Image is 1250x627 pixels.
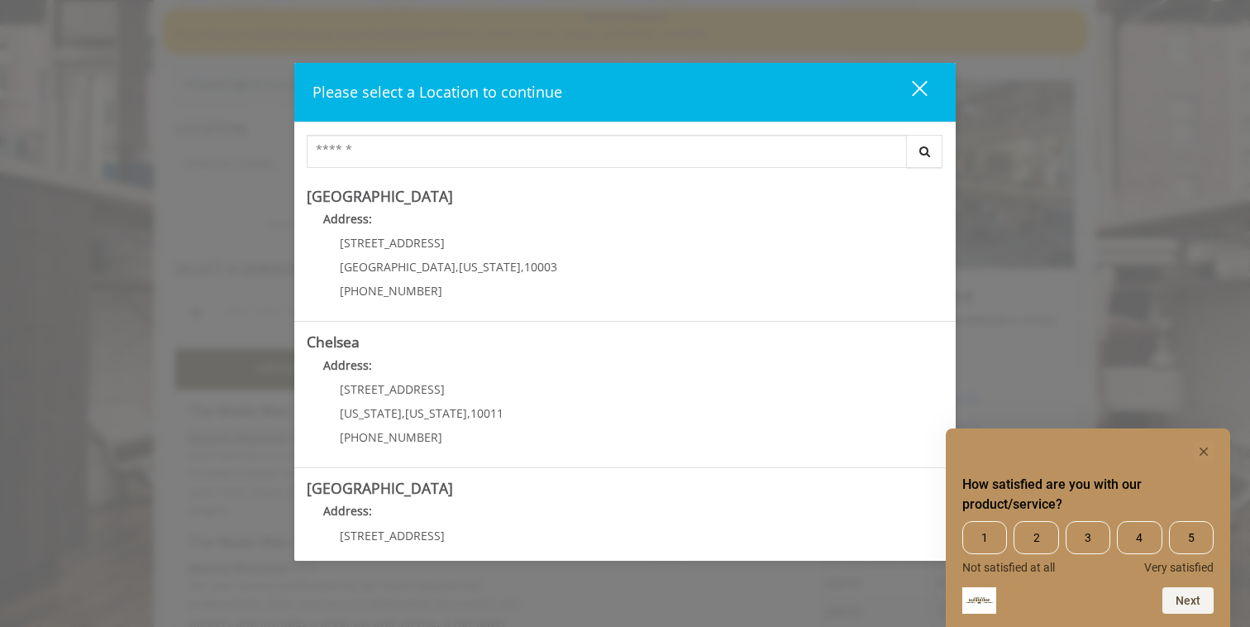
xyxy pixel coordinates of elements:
[405,552,467,567] span: [US_STATE]
[402,405,405,421] span: ,
[893,79,926,104] div: close dialog
[340,381,445,397] span: [STREET_ADDRESS]
[521,259,524,275] span: ,
[307,186,453,206] b: [GEOGRAPHIC_DATA]
[962,521,1007,554] span: 1
[323,503,372,519] b: Address:
[1162,587,1214,614] button: Next question
[312,82,562,102] span: Please select a Location to continue
[962,561,1055,574] span: Not satisfied at all
[467,405,470,421] span: ,
[340,235,445,251] span: [STREET_ADDRESS]
[962,442,1214,614] div: How satisfied are you with our product/service? Select an option from 1 to 5, with 1 being Not sa...
[307,332,360,352] b: Chelsea
[402,552,405,567] span: ,
[470,405,503,421] span: 10011
[323,357,372,373] b: Address:
[340,259,456,275] span: [GEOGRAPHIC_DATA]
[470,552,503,567] span: 10011
[962,521,1214,574] div: How satisfied are you with our product/service? Select an option from 1 to 5, with 1 being Not sa...
[1169,521,1214,554] span: 5
[1194,442,1214,462] button: Hide survey
[340,405,402,421] span: [US_STATE]
[340,528,445,543] span: [STREET_ADDRESS]
[1117,521,1162,554] span: 4
[467,552,470,567] span: ,
[915,146,934,157] i: Search button
[307,135,943,176] div: Center Select
[307,478,453,498] b: [GEOGRAPHIC_DATA]
[323,211,372,227] b: Address:
[340,429,442,445] span: [PHONE_NUMBER]
[307,135,907,168] input: Search Center
[1144,561,1214,574] span: Very satisfied
[405,405,467,421] span: [US_STATE]
[1066,521,1110,554] span: 3
[881,75,937,109] button: close dialog
[340,552,402,567] span: [US_STATE]
[524,259,557,275] span: 10003
[962,475,1214,515] h2: How satisfied are you with our product/service? Select an option from 1 to 5, with 1 being Not sa...
[1014,521,1058,554] span: 2
[340,283,442,299] span: [PHONE_NUMBER]
[456,259,459,275] span: ,
[459,259,521,275] span: [US_STATE]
